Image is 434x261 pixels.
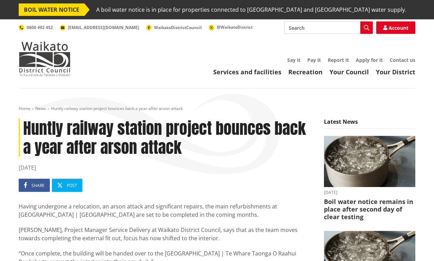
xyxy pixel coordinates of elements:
input: Search input [284,21,373,34]
a: Contact us [390,57,415,63]
a: Post [52,179,82,192]
img: boil water notice [324,136,415,187]
span: Huntly railway station project bounces back a year after arson attack [51,105,183,111]
nav: breadcrumb [19,106,415,112]
a: 0800 492 452 [19,25,53,30]
a: Account [376,21,415,34]
a: Your Council [329,68,369,76]
a: Report it [328,57,349,63]
a: Say it [287,57,300,63]
a: Share [19,179,50,192]
span: [EMAIL_ADDRESS][DOMAIN_NAME] [68,25,139,30]
time: [DATE] [19,164,314,172]
span: Post [67,183,77,188]
span: A boil water notice is in place for properties connected to [GEOGRAPHIC_DATA] and [GEOGRAPHIC_DAT... [96,3,406,16]
a: [EMAIL_ADDRESS][DOMAIN_NAME] [60,25,139,30]
a: Recreation [288,68,323,76]
h3: Boil water notice remains in place after second day of clear testing [324,198,415,221]
a: Pay it [307,57,321,63]
a: News [35,105,46,111]
p: [PERSON_NAME], Project Manager Service Delivery at Waikato District Council, says that as the tea... [19,226,314,242]
a: boil water notice gordonton puketaha [DATE] Boil water notice remains in place after second day o... [324,136,415,221]
span: 0800 492 452 [27,25,53,30]
a: WaikatoDistrictCouncil [146,25,202,30]
a: @WaikatoDistrict [209,24,253,30]
h1: Huntly railway station project bounces back a year after arson attack [19,119,314,157]
span: BOIL WATER NOTICE [19,3,84,16]
a: Home [19,105,30,111]
span: @WaikatoDistrict [217,24,253,30]
span: Share [31,183,45,188]
a: Services and facilities [213,68,281,76]
a: Your District [376,68,415,76]
img: Waikato District Council - Te Kaunihera aa Takiwaa o Waikato [19,41,71,76]
a: Apply for it [356,57,383,63]
p: Having undergone a relocation, an arson attack and significant repairs, the main refurbishments a... [19,202,314,219]
h5: Latest News [324,119,415,129]
time: [DATE] [324,190,415,195]
span: WaikatoDistrictCouncil [154,25,202,30]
